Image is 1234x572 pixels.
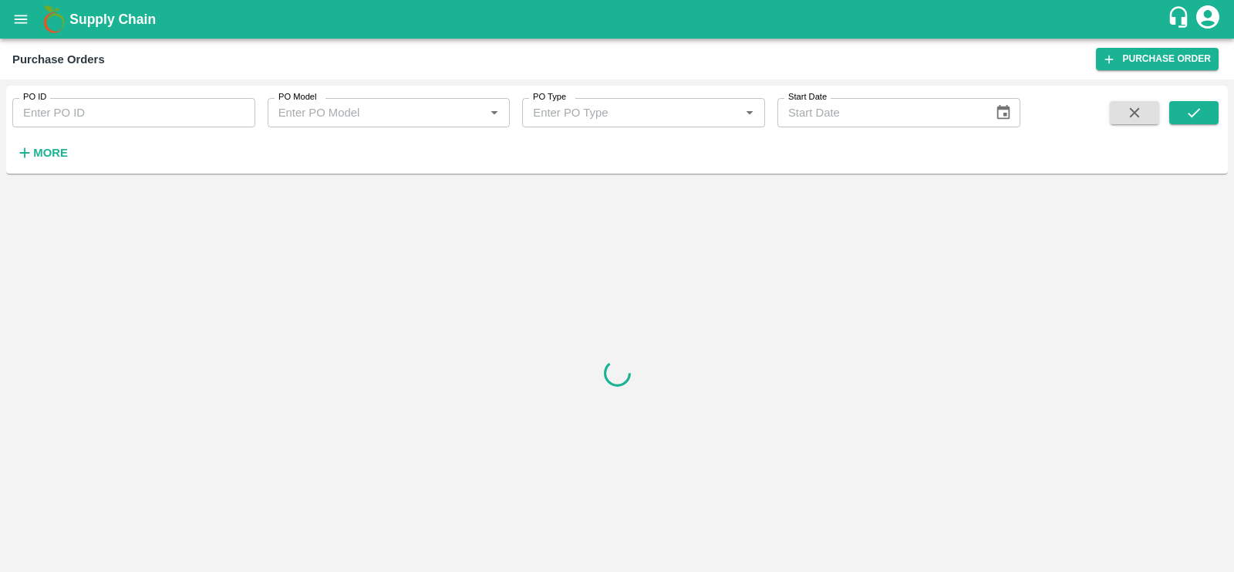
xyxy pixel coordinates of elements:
input: Enter PO Type [527,103,735,123]
a: Supply Chain [69,8,1167,30]
button: Choose date [989,98,1018,127]
label: PO Model [278,91,317,103]
input: Start Date [777,98,983,127]
label: Start Date [788,91,827,103]
input: Enter PO Model [272,103,480,123]
label: PO ID [23,91,46,103]
a: Purchase Order [1096,48,1219,70]
label: PO Type [533,91,566,103]
strong: More [33,147,68,159]
button: Open [740,103,760,123]
img: logo [39,4,69,35]
div: customer-support [1167,5,1194,33]
b: Supply Chain [69,12,156,27]
button: More [12,140,72,166]
input: Enter PO ID [12,98,255,127]
button: open drawer [3,2,39,37]
div: account of current user [1194,3,1222,36]
button: Open [484,103,504,123]
div: Purchase Orders [12,49,105,69]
